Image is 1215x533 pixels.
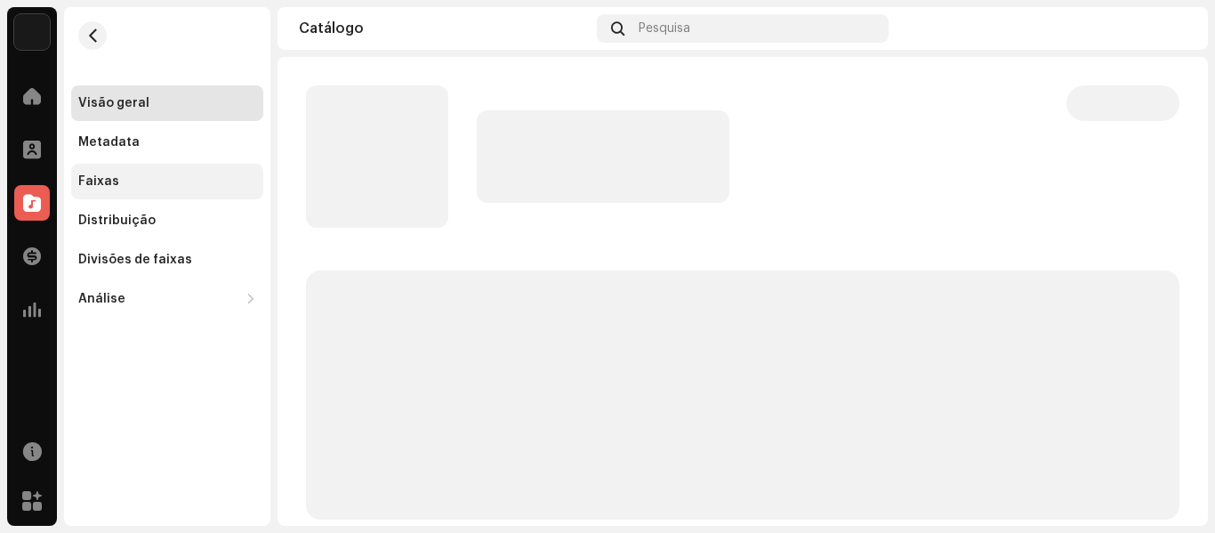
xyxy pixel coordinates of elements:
div: Visão geral [78,96,149,110]
re-m-nav-dropdown: Análise [71,281,263,317]
re-m-nav-item: Faixas [71,164,263,199]
span: Pesquisa [639,21,690,36]
re-m-nav-item: Distribuição [71,203,263,238]
div: Faixas [78,174,119,189]
img: 4ecf9d3c-b546-4c12-a72a-960b8444102a [14,14,50,50]
re-m-nav-item: Divisões de faixas [71,242,263,278]
re-m-nav-item: Visão geral [71,85,263,121]
div: Distribuição [78,214,156,228]
re-m-nav-item: Metadata [71,125,263,160]
img: 9a620682-f887-4008-9adc-2a7bbb6d11a8 [1158,14,1187,43]
div: Metadata [78,135,140,149]
div: Catálogo [299,21,590,36]
div: Divisões de faixas [78,253,192,267]
div: Análise [78,292,125,306]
